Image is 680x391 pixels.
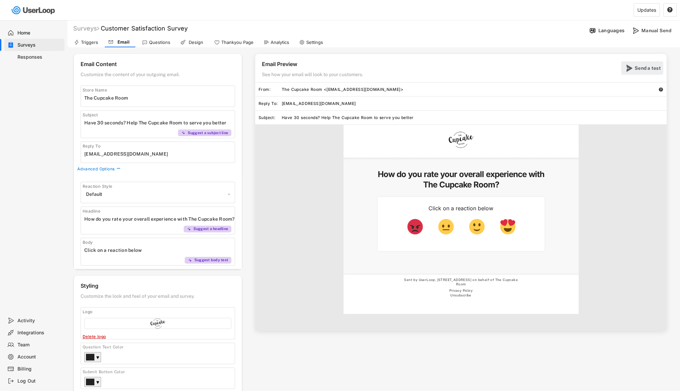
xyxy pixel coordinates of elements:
[667,7,673,13] button: 
[96,379,99,386] div: ▼
[17,342,62,348] div: Team
[17,354,62,360] div: Account
[101,25,188,32] font: Customer Satisfaction Survey
[402,288,520,293] div: Privacy Policy
[438,131,485,148] img: The-CupCake-Room-Logo-1.png
[438,219,454,234] img: neutral-face_1f610.png
[377,169,545,190] h5: How do you rate your overall experience with The Cupcake Room?
[83,184,180,189] div: Reaction Style
[625,65,632,72] img: SendMajor.svg
[188,259,192,262] img: MagicMajor%20%28Purple%29.svg
[17,318,62,324] div: Activity
[83,144,180,149] div: Reply To
[407,219,423,234] img: pouting-face_1f621.png
[271,40,289,45] div: Analytics
[81,293,235,302] div: Customize the look and feel of your email and survey.
[96,354,99,361] div: ▼
[401,205,521,212] div: Click on a reaction below
[17,54,62,60] div: Responses
[193,226,228,231] div: Suggest a headline
[116,166,121,171] button: 
[81,282,235,291] div: Styling
[402,278,520,288] div: Sent by UserLoop, [STREET_ADDRESS] on behalf of The Cupcake Room
[500,219,515,234] img: smiling-face-with-heart-eyes_1f60d.png
[641,27,675,34] div: Manual Send
[83,240,180,245] div: Body
[17,30,62,36] div: Home
[259,87,282,92] div: From:
[17,378,62,384] div: Log Out
[83,88,180,93] div: Store Name
[589,27,596,34] img: Language%20Icon.svg
[81,71,235,80] div: Customize the content of your outgoing email.
[635,65,662,71] div: Send a test
[81,40,98,45] div: Triggers
[259,101,282,106] div: Reply To:
[659,87,663,92] button: 
[262,71,365,80] div: See how your email will look to your customers.
[83,334,180,339] div: Delete logo
[73,24,99,32] div: Surveys
[306,40,323,45] div: Settings
[17,330,62,336] div: Integrations
[598,27,625,34] div: Languages
[282,87,659,92] div: The Cupcake Room <[EMAIL_ADDRESS][DOMAIN_NAME]>
[282,101,667,106] div: [EMAIL_ADDRESS][DOMAIN_NAME]
[469,219,485,234] img: slightly-smiling-face_1f642.png
[637,8,656,12] div: Updates
[259,115,282,120] div: Subject:
[262,61,297,70] div: Email Preview
[83,309,235,315] div: Logo
[83,370,236,375] div: Submit Button Color
[83,112,235,118] div: Subject
[181,131,185,134] img: MagicMajor%20%28Purple%29.svg
[282,115,667,120] div: Have 30 seconds? Help The Cupcake Room to serve you better
[659,87,663,92] text: 
[221,40,254,45] div: Thankyou Page
[83,345,236,350] div: Question Text Color
[117,166,120,171] text: 
[402,293,520,298] div: Unsubscribe
[83,209,180,214] div: Headline
[188,130,228,135] div: Suggest a subject line
[10,3,57,17] img: userloop-logo-01.svg
[667,7,673,13] text: 
[77,166,116,172] div: Advanced Options
[194,258,228,262] div: Suggest body text
[17,42,62,48] div: Surveys
[81,61,235,70] div: Email Content
[187,40,204,45] div: Design
[149,40,170,45] div: Questions
[17,366,62,372] div: Billing
[115,39,132,45] div: Email
[187,227,191,231] img: MagicMajor%20%28Purple%29.svg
